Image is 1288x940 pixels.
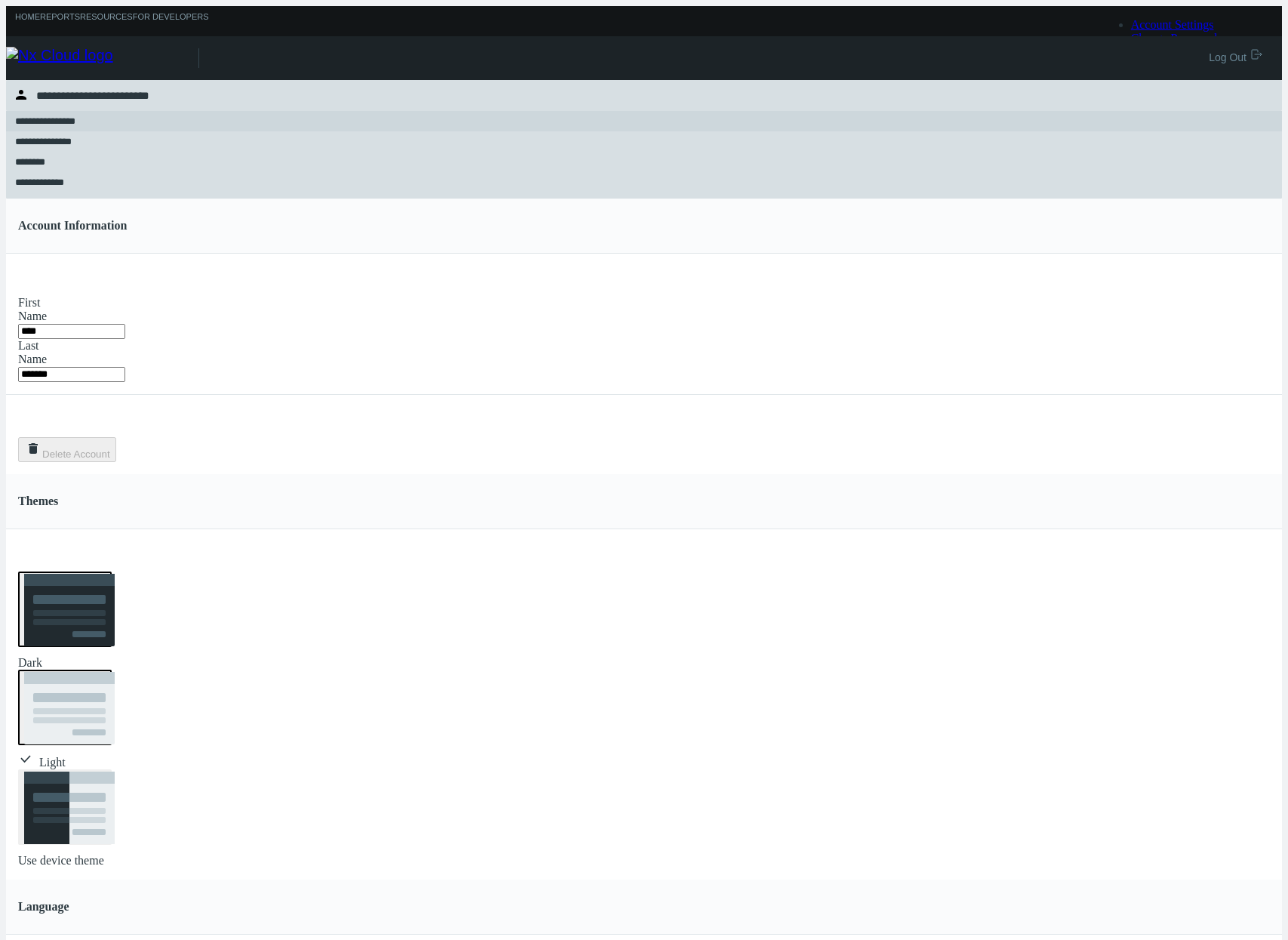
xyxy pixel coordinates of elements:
span: Light [39,756,66,769]
a: Reports [40,12,80,31]
span: Log Out [1209,51,1251,63]
a: Home [15,12,40,31]
img: Nx Cloud logo [6,47,198,69]
h4: Themes [18,495,1270,508]
h4: Language [18,900,1270,914]
span: Use device theme [18,854,104,867]
a: Change Password [1131,32,1217,45]
label: First Name [18,296,47,322]
a: For Developers [133,12,209,31]
a: Resources [80,12,133,31]
button: Delete Account [18,437,116,462]
label: Last Name [18,339,47,365]
span: Dark [18,656,42,669]
h4: Account Information [18,219,1270,233]
a: Account Settings [1131,18,1214,31]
